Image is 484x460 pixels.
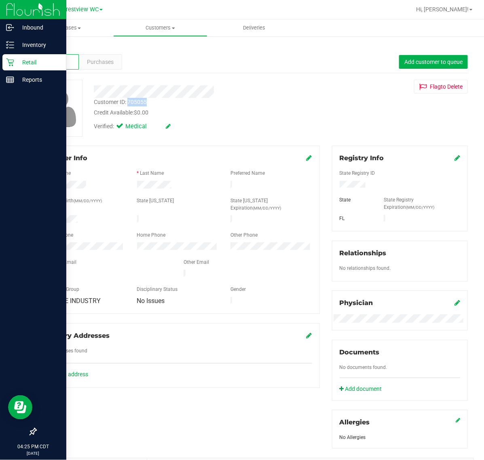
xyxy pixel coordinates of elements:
a: Deliveries [207,19,301,36]
button: Add customer to queue [399,55,468,69]
div: Customer ID: 705055 [94,98,147,106]
span: Add customer to queue [404,59,463,65]
p: Inbound [14,23,63,32]
span: (MM/DD/YYYY) [406,205,434,210]
p: Inventory [14,40,63,50]
div: Credit Available: [94,108,304,117]
span: (MM/DD/YYYY) [74,199,102,203]
label: Other Phone [230,231,258,239]
div: FL [334,215,378,222]
a: Add document [340,385,386,393]
inline-svg: Inventory [6,41,14,49]
a: Customers [113,19,207,36]
span: $0.00 [134,109,148,116]
div: Verified: [94,122,171,131]
label: State [US_STATE] Expiration [230,197,312,212]
label: Preferred Name [230,170,265,177]
span: (MM/DD/YYYY) [253,206,281,210]
p: Retail [14,57,63,67]
span: Relationships [340,249,387,257]
span: Allergies [340,418,370,426]
span: Registry Info [340,154,384,162]
inline-svg: Inbound [6,23,14,32]
label: State Registry ID [340,170,375,177]
div: State [334,196,378,204]
span: Physician [340,299,373,307]
div: No Allergies [340,434,460,441]
span: Purchases [19,24,113,32]
p: [DATE] [4,450,63,456]
inline-svg: Retail [6,58,14,66]
span: Deliveries [232,24,277,32]
label: Date of Birth [46,197,102,204]
span: Medical [125,122,158,131]
label: Last Name [140,170,164,177]
inline-svg: Reports [6,76,14,84]
label: Home Phone [137,231,166,239]
a: Purchases [19,19,113,36]
label: State [US_STATE] [137,197,174,204]
span: SERVICE INDUSTRY [43,297,101,305]
iframe: Resource center [8,395,32,420]
span: Customers [114,24,207,32]
span: Documents [340,348,380,356]
p: Reports [14,75,63,85]
label: Disciplinary Status [137,286,178,293]
span: No documents found. [340,365,387,370]
span: No Issues [137,297,165,305]
label: No relationships found. [340,265,391,272]
span: Purchases [87,58,114,66]
label: State Registry Expiration [384,196,460,211]
button: Flagto Delete [414,80,468,93]
label: Other Email [184,259,209,266]
label: Gender [230,286,246,293]
span: Delivery Addresses [43,332,110,339]
span: Hi, [PERSON_NAME]! [416,6,469,13]
span: Crestview WC [62,6,99,13]
p: 04:25 PM CDT [4,443,63,450]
